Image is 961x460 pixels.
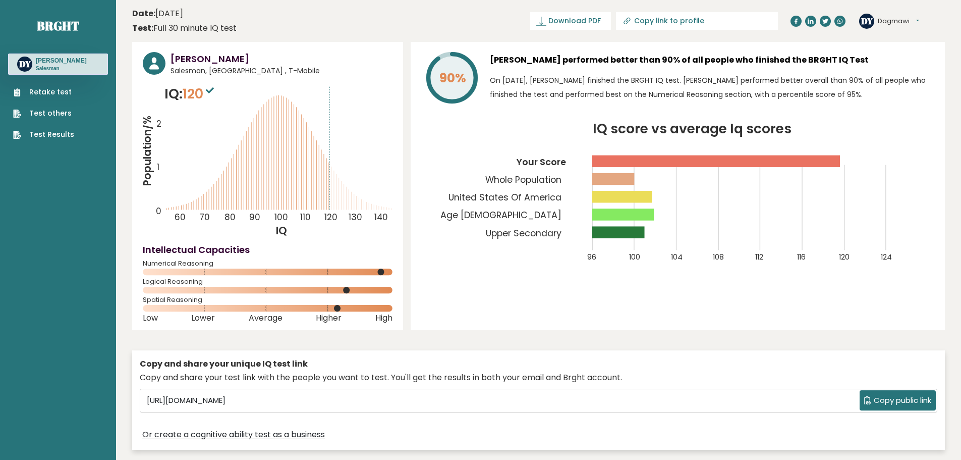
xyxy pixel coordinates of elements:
tspan: 0 [156,205,161,217]
tspan: Whole Population [485,174,561,186]
tspan: 116 [797,252,806,262]
a: Brght [37,18,79,34]
tspan: IQ score vs average Iq scores [593,119,792,138]
p: IQ: [164,84,216,104]
b: Test: [132,22,153,34]
tspan: Upper Secondary [486,227,561,239]
a: Retake test [13,87,74,97]
span: High [375,316,392,320]
a: Download PDF [530,12,611,30]
tspan: 90% [439,69,466,87]
tspan: 120 [839,252,850,262]
span: Numerical Reasoning [143,262,392,266]
div: Copy and share your unique IQ test link [140,358,937,370]
a: Test Results [13,129,74,140]
tspan: 60 [175,211,186,223]
a: Test others [13,108,74,119]
tspan: 110 [300,211,311,223]
tspan: 104 [671,252,683,262]
span: Lower [191,316,215,320]
h4: Intellectual Capacities [143,243,392,257]
h3: [PERSON_NAME] [36,57,87,65]
tspan: IQ [276,224,288,238]
tspan: 100 [274,211,288,223]
p: Salesman [36,65,87,72]
a: Or create a cognitive ability test as a business [142,429,325,441]
b: Date: [132,8,155,19]
tspan: 90 [249,211,260,223]
time: [DATE] [132,8,183,20]
tspan: 70 [199,211,210,223]
span: Salesman, [GEOGRAPHIC_DATA] , T-Mobile [171,66,392,76]
tspan: 124 [881,252,892,262]
tspan: 108 [713,252,724,262]
h3: [PERSON_NAME] performed better than 90% of all people who finished the BRGHT IQ Test [490,52,934,68]
tspan: 140 [374,211,388,223]
div: Full 30 minute IQ test [132,22,237,34]
span: Logical Reasoning [143,280,392,284]
tspan: 100 [629,252,640,262]
span: Low [143,316,158,320]
tspan: 2 [156,118,161,130]
tspan: Population/% [140,116,154,186]
button: Copy public link [860,390,936,411]
span: 120 [183,84,216,103]
h3: [PERSON_NAME] [171,52,392,66]
span: Higher [316,316,342,320]
p: On [DATE], [PERSON_NAME] finished the BRGHT IQ test. [PERSON_NAME] performed better overall than ... [490,73,934,101]
text: DY [861,15,873,26]
span: Copy public link [874,395,931,406]
tspan: 112 [755,252,763,262]
span: Average [249,316,282,320]
tspan: 96 [587,252,596,262]
span: Spatial Reasoning [143,298,392,302]
tspan: Your Score [516,156,566,168]
tspan: 130 [349,211,363,223]
tspan: United States Of America [448,191,561,203]
tspan: Age [DEMOGRAPHIC_DATA] [440,209,561,221]
tspan: 120 [324,211,337,223]
span: Download PDF [548,16,601,26]
button: Dagmawi [878,16,919,26]
tspan: 80 [224,211,236,223]
tspan: 1 [157,161,159,173]
div: Copy and share your test link with the people you want to test. You'll get the results in both yo... [140,372,937,384]
text: DY [19,58,31,70]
